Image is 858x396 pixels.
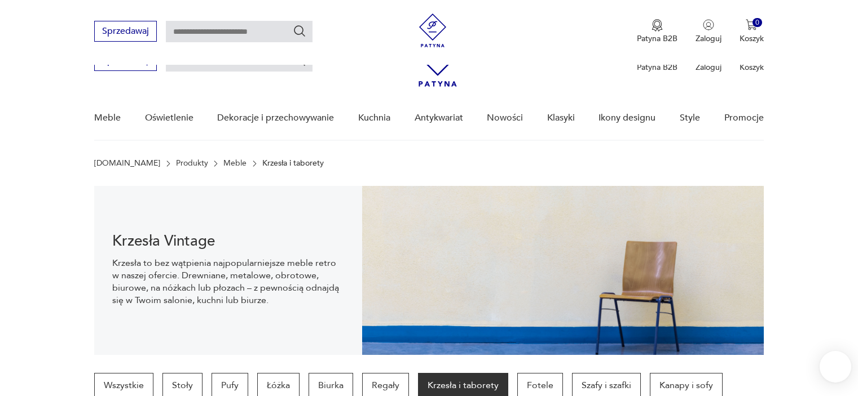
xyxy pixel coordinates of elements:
p: Zaloguj [696,62,721,73]
a: Meble [223,159,247,168]
a: Klasyki [547,96,575,140]
a: Kuchnia [358,96,390,140]
a: Meble [94,96,121,140]
a: Dekoracje i przechowywanie [217,96,334,140]
p: Krzesła to bez wątpienia najpopularniejsze meble retro w naszej ofercie. Drewniane, metalowe, obr... [112,257,344,306]
button: 0Koszyk [740,19,764,44]
a: Produkty [176,159,208,168]
a: Oświetlenie [145,96,193,140]
a: Nowości [487,96,523,140]
div: 0 [753,18,762,28]
p: Patyna B2B [637,33,677,44]
a: [DOMAIN_NAME] [94,159,160,168]
button: Patyna B2B [637,19,677,44]
a: Sprzedawaj [94,28,157,36]
img: Patyna - sklep z meblami i dekoracjami vintage [416,14,450,47]
a: Ikony designu [599,96,655,140]
p: Krzesła i taborety [262,159,324,168]
a: Ikona medaluPatyna B2B [637,19,677,44]
a: Antykwariat [415,96,463,140]
p: Koszyk [740,33,764,44]
p: Koszyk [740,62,764,73]
img: bc88ca9a7f9d98aff7d4658ec262dcea.jpg [362,186,764,355]
button: Sprzedawaj [94,21,157,42]
img: Ikona koszyka [746,19,757,30]
iframe: Smartsupp widget button [820,351,851,382]
img: Ikona medalu [652,19,663,32]
a: Style [680,96,700,140]
button: Szukaj [293,24,306,38]
p: Patyna B2B [637,62,677,73]
p: Zaloguj [696,33,721,44]
a: Sprzedawaj [94,57,157,65]
img: Ikonka użytkownika [703,19,714,30]
h1: Krzesła Vintage [112,234,344,248]
a: Promocje [724,96,764,140]
button: Zaloguj [696,19,721,44]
